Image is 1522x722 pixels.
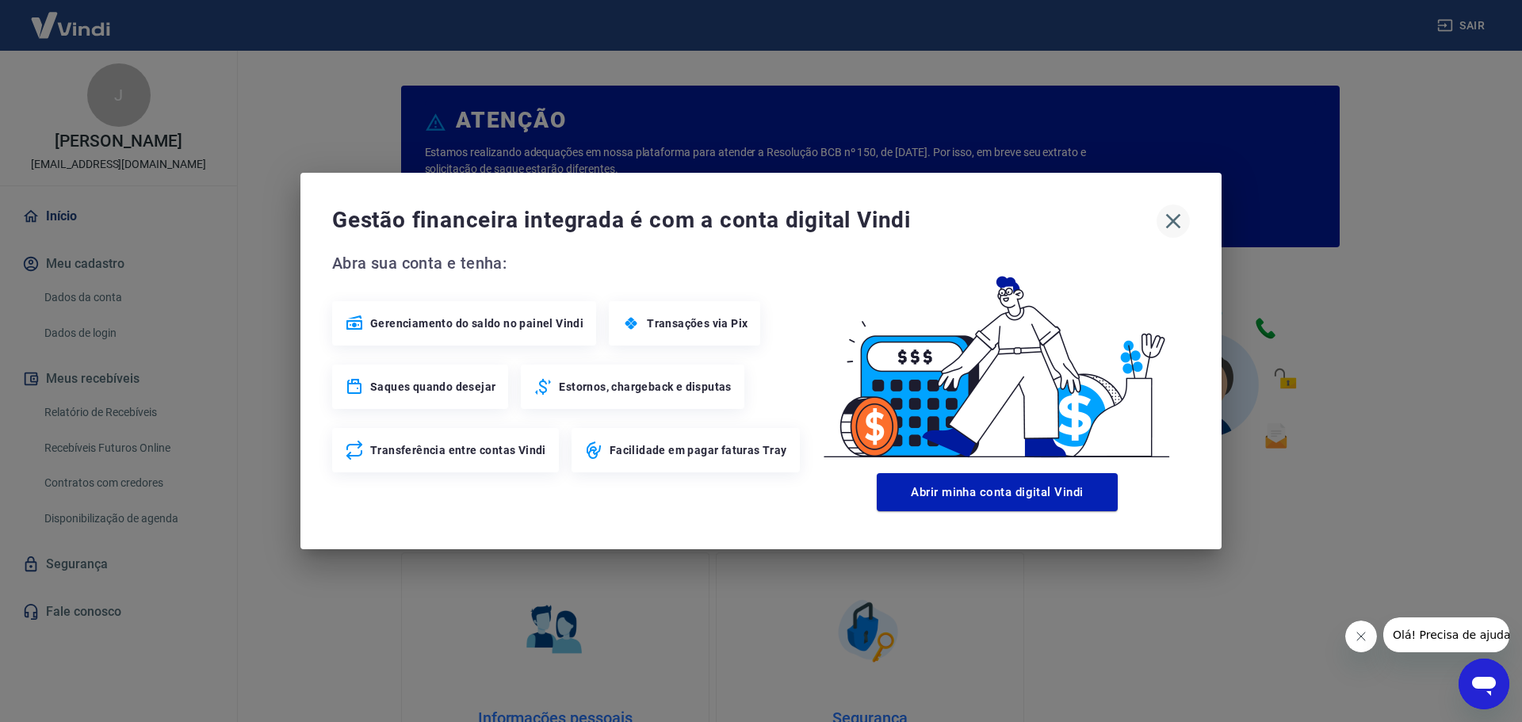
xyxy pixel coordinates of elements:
[370,379,495,395] span: Saques quando desejar
[647,315,748,331] span: Transações via Pix
[1383,617,1509,652] iframe: Mensagem da empresa
[610,442,787,458] span: Facilidade em pagar faturas Tray
[1345,621,1377,652] iframe: Fechar mensagem
[332,250,805,276] span: Abra sua conta e tenha:
[877,473,1118,511] button: Abrir minha conta digital Vindi
[805,250,1190,467] img: Good Billing
[559,379,731,395] span: Estornos, chargeback e disputas
[332,204,1157,236] span: Gestão financeira integrada é com a conta digital Vindi
[10,11,133,24] span: Olá! Precisa de ajuda?
[370,442,546,458] span: Transferência entre contas Vindi
[1459,659,1509,709] iframe: Botão para abrir a janela de mensagens
[370,315,583,331] span: Gerenciamento do saldo no painel Vindi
